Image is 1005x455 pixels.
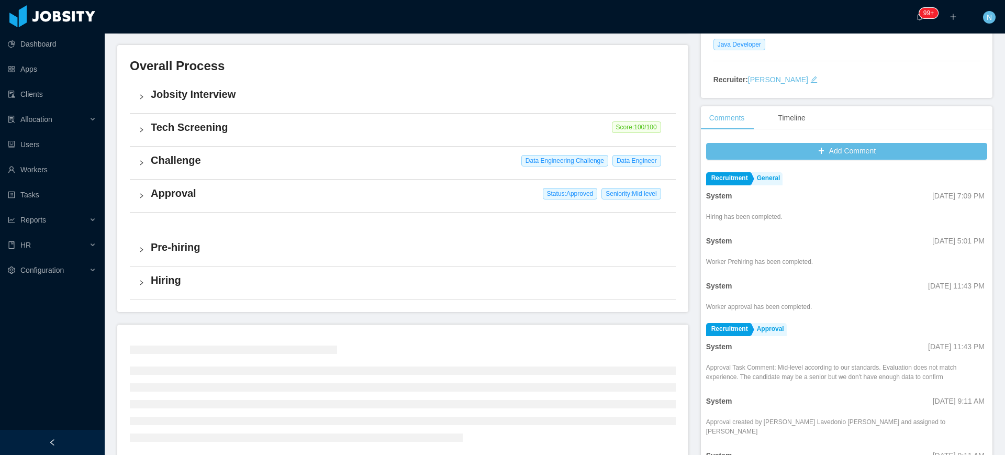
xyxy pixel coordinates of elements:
div: Comments [701,106,753,130]
div: Approval created by [PERSON_NAME] Lavedonio [PERSON_NAME] and assigned to [PERSON_NAME] [706,417,987,436]
h4: Pre-hiring [151,240,667,254]
sup: 1671 [919,8,938,18]
a: icon: userWorkers [8,159,96,180]
i: icon: right [138,127,144,133]
div: Timeline [769,106,813,130]
i: icon: right [138,160,144,166]
span: HR [20,241,31,249]
i: icon: right [138,193,144,199]
strong: System [706,342,732,351]
h3: Overall Process [130,58,676,74]
div: Worker Prehiring has been completed. [706,257,813,267]
span: N [987,11,992,24]
h4: Approval [151,186,667,201]
strong: System [706,192,732,200]
i: icon: bell [916,13,923,20]
i: icon: edit [810,76,818,83]
span: Score: 100 /100 [612,121,661,133]
span: Allocation [20,115,52,124]
span: Seniority: Mid level [601,188,661,199]
div: Hiring has been completed. [706,212,783,221]
a: Approval [752,323,787,336]
i: icon: solution [8,116,15,123]
a: Recruitment [706,172,751,185]
a: icon: auditClients [8,84,96,105]
div: icon: rightJobsity Interview [130,81,676,113]
a: icon: pie-chartDashboard [8,34,96,54]
strong: System [706,237,732,245]
a: icon: appstoreApps [8,59,96,80]
span: [DATE] 9:11 AM [933,397,985,405]
div: icon: rightChallenge [130,147,676,179]
div: icon: rightTech Screening [130,114,676,146]
i: icon: plus [950,13,957,20]
span: Data Engineering Challenge [521,155,608,167]
h4: Jobsity Interview [151,87,667,102]
div: icon: rightPre-hiring [130,234,676,266]
strong: System [706,397,732,405]
strong: Recruiter: [713,75,748,84]
span: Java Developer [713,39,765,50]
span: [DATE] 11:43 PM [928,282,985,290]
i: icon: line-chart [8,216,15,224]
div: icon: rightHiring [130,267,676,299]
button: icon: plusAdd Comment [706,143,987,160]
a: icon: profileTasks [8,184,96,205]
span: Status: Approved [543,188,598,199]
strong: System [706,282,732,290]
a: icon: robotUsers [8,134,96,155]
div: Approval Task Comment: Mid-level according to our standards. Evaluation does not match experience... [706,363,987,382]
span: Configuration [20,266,64,274]
span: [DATE] 11:43 PM [928,342,985,351]
i: icon: right [138,280,144,286]
a: Recruitment [706,323,751,336]
i: icon: right [138,94,144,100]
span: [DATE] 7:09 PM [932,192,985,200]
a: [PERSON_NAME] [748,75,808,84]
span: Data Engineer [612,155,661,167]
i: icon: right [138,247,144,253]
div: icon: rightApproval [130,180,676,212]
h4: Tech Screening [151,120,667,135]
i: icon: setting [8,267,15,274]
div: Worker approval has been completed. [706,302,812,312]
span: Reports [20,216,46,224]
a: General [752,172,783,185]
span: [DATE] 5:01 PM [932,237,985,245]
h4: Hiring [151,273,667,287]
i: icon: book [8,241,15,249]
h4: Challenge [151,153,667,168]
